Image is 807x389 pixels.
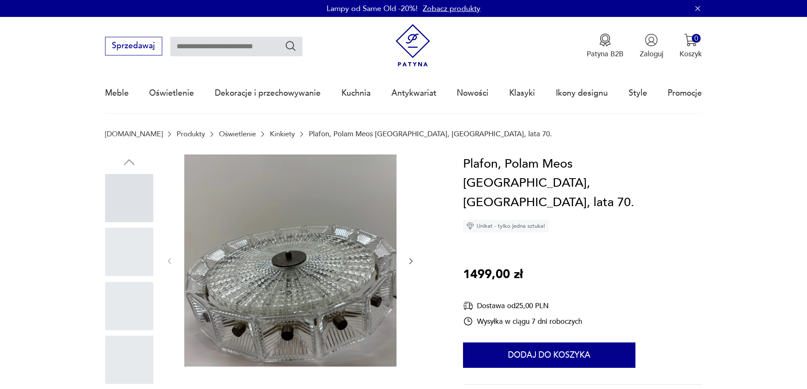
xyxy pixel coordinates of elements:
a: Kuchnia [341,74,371,113]
a: Ikony designu [556,74,608,113]
h1: Plafon, Polam Meos [GEOGRAPHIC_DATA], [GEOGRAPHIC_DATA], lata 70. [463,154,702,212]
img: Ikona medalu [599,33,612,47]
a: Promocje [668,74,702,113]
a: Style [629,74,647,113]
a: Kinkiety [270,130,295,138]
button: Sprzedawaj [105,37,162,55]
div: 0 [692,34,701,43]
div: Dostawa od 25,00 PLN [463,301,582,311]
button: Szukaj [285,40,297,52]
img: Patyna - sklep z meblami i dekoracjami vintage [391,24,434,67]
a: Sprzedawaj [105,43,162,50]
img: Ikona dostawy [463,301,473,311]
img: Ikona diamentu [466,222,474,230]
button: Dodaj do koszyka [463,342,635,368]
a: Dekoracje i przechowywanie [215,74,321,113]
p: Plafon, Polam Meos [GEOGRAPHIC_DATA], [GEOGRAPHIC_DATA], lata 70. [309,130,552,138]
p: Koszyk [679,49,702,59]
p: 1499,00 zł [463,265,523,284]
a: Oświetlenie [149,74,194,113]
a: Ikona medaluPatyna B2B [587,33,624,59]
a: Oświetlenie [219,130,256,138]
img: Ikona koszyka [684,33,697,47]
a: Produkty [177,130,205,138]
button: Patyna B2B [587,33,624,59]
img: Ikonka użytkownika [645,33,658,47]
p: Lampy od Same Old -20%! [327,3,418,14]
button: 0Koszyk [679,33,702,59]
a: Zobacz produkty [423,3,480,14]
a: Antykwariat [391,74,436,113]
a: Klasyki [509,74,535,113]
div: Unikat - tylko jedna sztuka! [463,220,549,232]
a: [DOMAIN_NAME] [105,130,163,138]
a: Meble [105,74,129,113]
a: Nowości [457,74,488,113]
p: Zaloguj [640,49,663,59]
button: Zaloguj [640,33,663,59]
img: Zdjęcie produktu Plafon, Polam Meos Warszawa, Polska, lata 70. [184,154,397,367]
div: Wysyłka w ciągu 7 dni roboczych [463,316,582,326]
p: Patyna B2B [587,49,624,59]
